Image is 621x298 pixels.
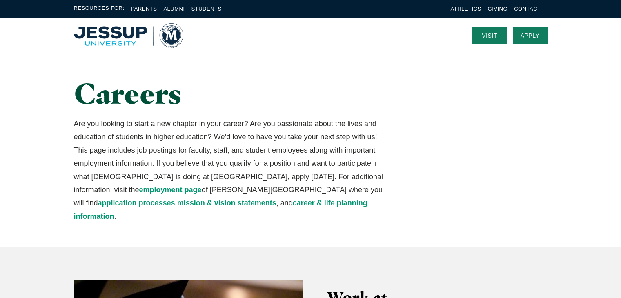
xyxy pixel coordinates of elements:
a: career & life planning information [74,199,367,220]
a: Students [191,6,222,12]
a: application processes [98,199,175,207]
h1: Careers [74,78,385,109]
a: Home [74,23,183,48]
a: Giving [488,6,508,12]
a: Athletics [451,6,481,12]
a: Apply [513,27,548,44]
p: Are you looking to start a new chapter in your career? Are you passionate about the lives and edu... [74,117,385,223]
a: Alumni [163,6,185,12]
a: Contact [514,6,541,12]
a: Visit [472,27,507,44]
a: Parents [131,6,157,12]
a: employment page [139,186,202,194]
img: Multnomah University Logo [74,23,183,48]
a: mission & vision statements [177,199,276,207]
span: Resources For: [74,4,125,13]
